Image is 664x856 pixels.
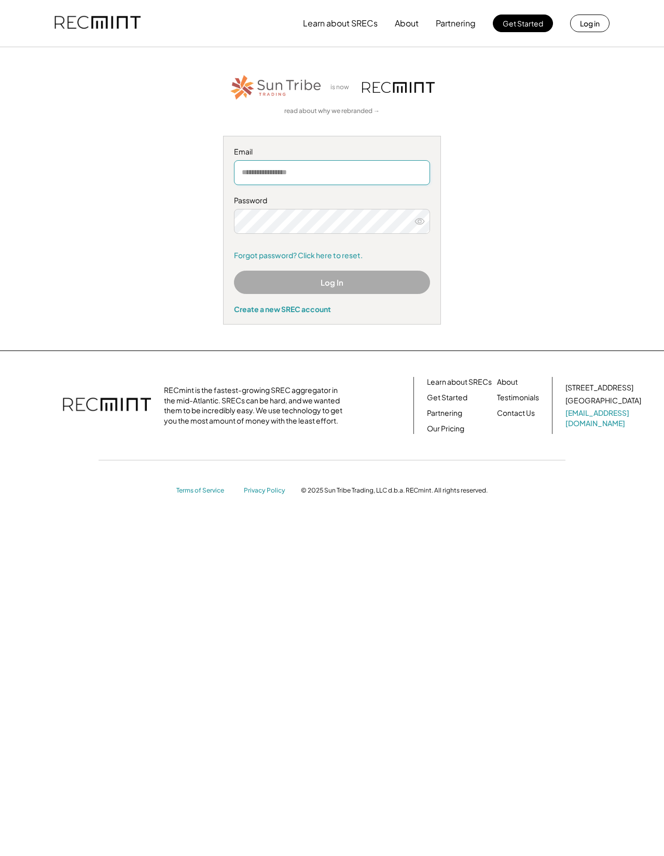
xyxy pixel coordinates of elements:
[54,6,141,41] img: recmint-logotype%403x.png
[234,304,430,314] div: Create a new SREC account
[234,250,430,261] a: Forgot password? Click here to reset.
[328,83,357,92] div: is now
[493,15,553,32] button: Get Started
[303,13,378,34] button: Learn about SRECs
[427,392,467,403] a: Get Started
[234,271,430,294] button: Log In
[497,408,535,418] a: Contact Us
[362,82,435,93] img: recmint-logotype%403x.png
[427,408,462,418] a: Partnering
[427,424,464,434] a: Our Pricing
[63,387,151,424] img: recmint-logotype%403x.png
[565,383,633,393] div: [STREET_ADDRESS]
[570,15,610,32] button: Log in
[565,408,643,428] a: [EMAIL_ADDRESS][DOMAIN_NAME]
[565,396,641,406] div: [GEOGRAPHIC_DATA]
[234,147,430,157] div: Email
[244,486,290,495] a: Privacy Policy
[234,195,430,206] div: Password
[427,377,492,387] a: Learn about SRECs
[284,107,380,116] a: read about why we rebranded →
[497,377,518,387] a: About
[229,73,323,102] img: STT_Horizontal_Logo%2B-%2BColor.png
[497,392,539,403] a: Testimonials
[395,13,419,34] button: About
[176,486,233,495] a: Terms of Service
[301,486,488,495] div: © 2025 Sun Tribe Trading, LLC d.b.a. RECmint. All rights reserved.
[436,13,476,34] button: Partnering
[164,385,348,426] div: RECmint is the fastest-growing SREC aggregator in the mid-Atlantic. SRECs can be hard, and we wan...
